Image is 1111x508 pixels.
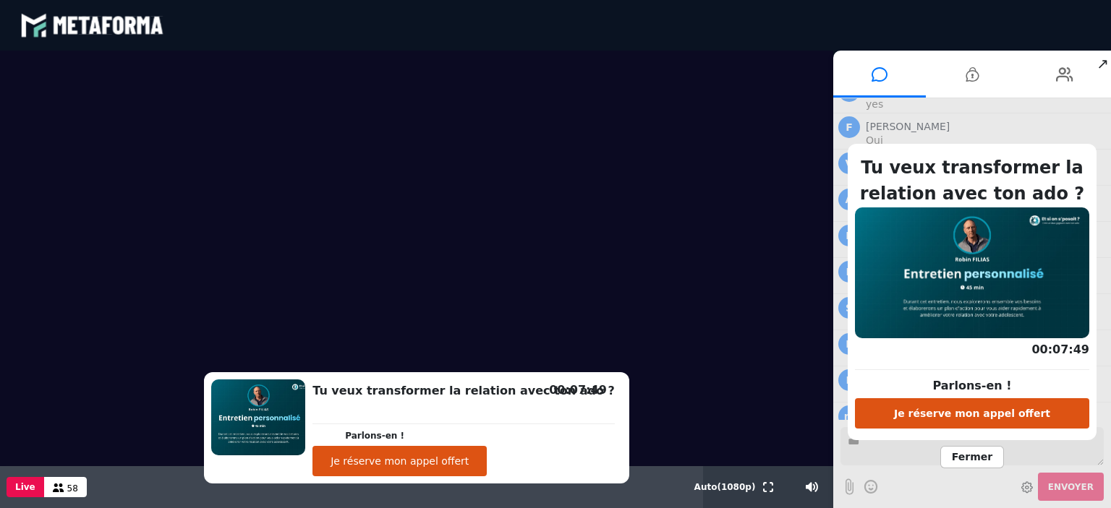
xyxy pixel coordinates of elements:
h2: Tu veux transformer la relation avec ton ado ? [312,382,615,400]
span: 00:07:49 [549,383,607,397]
span: ↗ [1094,51,1111,77]
span: 00:07:49 [1031,343,1089,356]
h2: Tu veux transformer la relation avec ton ado ? [855,155,1089,207]
img: 1758038531972-o0Ap4NrQxVqGxJXMj58z1kqfcv6A6DSU.jpeg [211,379,305,455]
p: Parlons-en ! [345,429,615,442]
button: Live [7,477,44,497]
span: Fermer [940,446,1004,468]
button: Auto(1080p) [691,466,759,508]
span: 58 [67,483,78,494]
img: 1758038531972-o0Ap4NrQxVqGxJXMj58z1kqfcv6A6DSU.jpeg [855,207,1089,338]
button: Je réserve mon appel offert [312,446,487,476]
span: Auto ( 1080 p) [694,482,756,492]
p: Parlons-en ! [855,377,1089,395]
button: Je réserve mon appel offert [855,398,1089,429]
